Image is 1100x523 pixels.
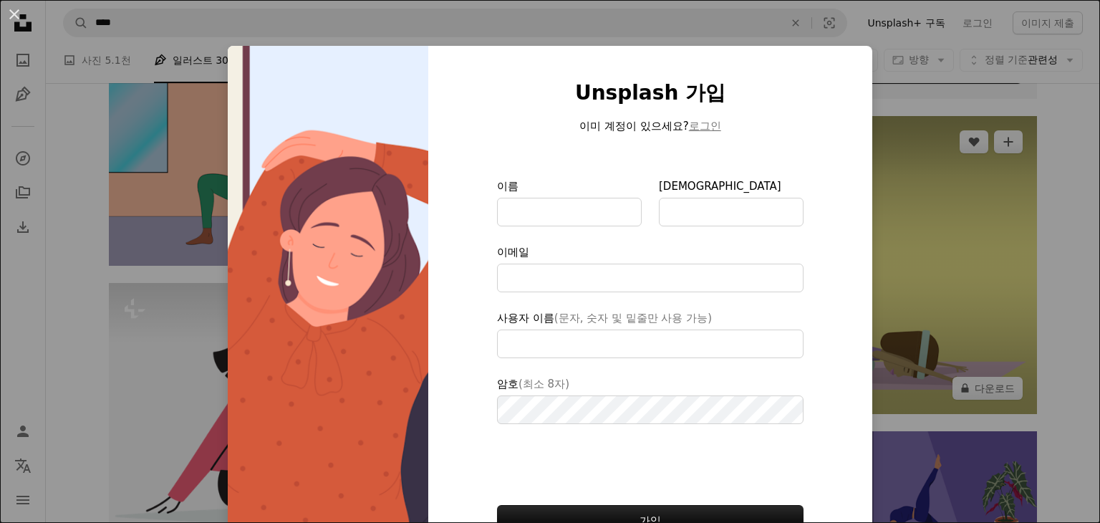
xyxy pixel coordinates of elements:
[497,310,804,358] label: 사용자 이름
[554,312,712,325] span: (문자, 숫자 및 밑줄만 사용 가능)
[659,178,804,226] label: [DEMOGRAPHIC_DATA]
[497,178,642,226] label: 이름
[497,244,804,292] label: 이메일
[497,80,804,106] h1: Unsplash 가입
[518,378,569,390] span: (최소 8자)
[497,198,642,226] input: 이름
[659,198,804,226] input: [DEMOGRAPHIC_DATA]
[497,117,804,135] p: 이미 계정이 있으세요?
[497,264,804,292] input: 이메일
[497,375,804,424] label: 암호
[497,330,804,358] input: 사용자 이름(문자, 숫자 및 밑줄만 사용 가능)
[689,117,721,135] button: 로그인
[497,395,804,424] input: 암호(최소 8자)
